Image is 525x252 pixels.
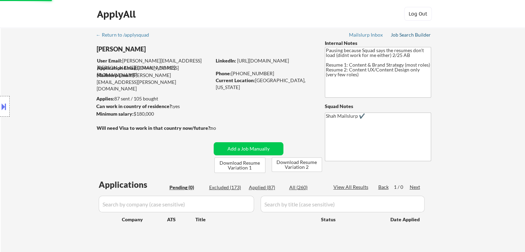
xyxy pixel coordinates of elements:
div: ← Return to /applysquad [96,32,156,37]
div: Applied (87) [249,184,283,191]
div: Next [410,184,421,191]
div: Mailslurp Inbox [349,32,383,37]
button: Download Resume Variation 1 [214,157,265,173]
div: Applications [99,181,167,189]
div: Date Applied [390,216,421,223]
div: ATS [167,216,195,223]
div: Squad Notes [325,103,431,110]
button: Download Resume Variation 2 [272,157,322,172]
a: [URL][DOMAIN_NAME] [237,58,289,64]
div: Excluded (173) [209,184,244,191]
div: Internal Notes [325,40,431,47]
a: Job Search Builder [391,32,431,39]
div: Back [378,184,389,191]
div: All (260) [289,184,324,191]
div: yes [96,103,209,110]
div: Pending (0) [169,184,204,191]
div: $180,000 [96,110,211,117]
div: Status [321,213,380,225]
div: 1 / 0 [394,184,410,191]
input: Search by company (case sensitive) [99,196,254,212]
div: View All Results [333,184,370,191]
div: [GEOGRAPHIC_DATA], [US_STATE] [216,77,313,90]
a: ← Return to /applysquad [96,32,156,39]
div: Title [195,216,314,223]
div: 87 sent / 105 bought [96,95,211,102]
div: [EMAIL_ADDRESS][DOMAIN_NAME] [97,65,211,78]
div: [PERSON_NAME][EMAIL_ADDRESS][PERSON_NAME][DOMAIN_NAME] [97,72,211,92]
strong: Phone: [216,70,231,76]
div: no [211,125,230,132]
div: ApplyAll [97,8,138,20]
div: Job Search Builder [391,32,431,37]
strong: Can work in country of residence?: [96,103,173,109]
input: Search by title (case sensitive) [261,196,425,212]
div: [PERSON_NAME][EMAIL_ADDRESS][PERSON_NAME][DOMAIN_NAME] [97,57,211,71]
a: Mailslurp Inbox [349,32,383,39]
button: Add a Job Manually [214,142,283,155]
strong: LinkedIn: [216,58,236,64]
div: Company [122,216,167,223]
strong: Current Location: [216,77,255,83]
div: [PHONE_NUMBER] [216,70,313,77]
strong: Will need Visa to work in that country now/future?: [97,125,212,131]
div: [PERSON_NAME] [97,45,239,54]
button: Log Out [404,7,432,21]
